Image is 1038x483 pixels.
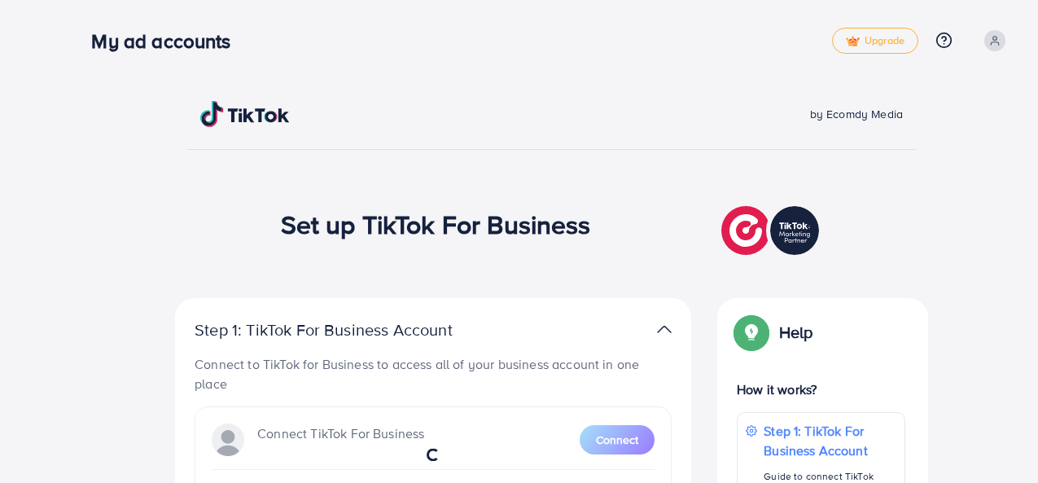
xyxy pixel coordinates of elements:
[721,202,823,259] img: TikTok partner
[200,101,290,127] img: TikTok
[810,106,903,122] span: by Ecomdy Media
[764,421,896,460] p: Step 1: TikTok For Business Account
[195,320,504,340] p: Step 1: TikTok For Business Account
[657,318,672,341] img: TikTok partner
[737,318,766,347] img: Popup guide
[779,323,813,342] p: Help
[737,380,905,399] p: How it works?
[846,36,860,47] img: tick
[832,28,918,54] a: tickUpgrade
[281,209,591,239] h1: Set up TikTok For Business
[91,29,243,53] h3: My ad accounts
[846,35,904,47] span: Upgrade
